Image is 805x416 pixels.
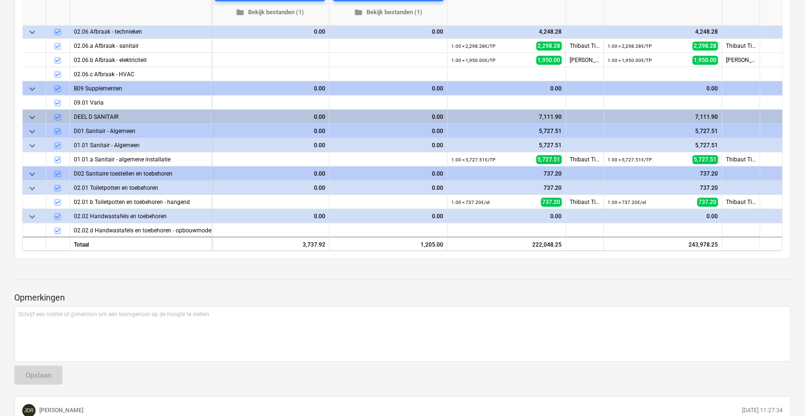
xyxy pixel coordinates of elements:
[608,25,718,39] div: 4,248.28
[452,181,562,195] div: 737.20
[215,181,325,195] div: 0.00
[608,157,652,162] small: 1.00 × 5,727.51€ / TP
[758,371,805,416] div: Chatwidget
[333,81,444,96] div: 0.00
[27,126,38,137] span: keyboard_arrow_down
[330,237,448,251] div: 1,205.00
[723,195,760,209] div: Thibaut Tireur
[608,181,718,195] div: 737.20
[215,81,325,96] div: 0.00
[452,58,496,63] small: 1.00 × 1,950.00€ / TP
[333,25,444,39] div: 0.00
[215,5,325,20] button: Bekijk bestanden (1)
[27,168,38,180] span: keyboard_arrow_down
[537,56,562,65] span: 1,950.00
[608,58,652,63] small: 1.00 × 1,950.00€ / TP
[24,408,34,413] span: JDR
[27,27,38,38] span: keyboard_arrow_down
[70,237,212,251] div: Totaal
[74,223,208,237] div: 02.02.d Handwastafels en toebehoren - opbouwmodel
[608,124,718,138] div: 5,727.51
[537,155,562,164] span: 5,727.51
[608,138,718,152] div: 5,727.51
[74,96,208,109] div: 09.01 Varia
[448,237,566,251] div: 222,048.25
[74,25,208,38] div: 02.06 Afbraak - technieken
[215,167,325,181] div: 0.00
[74,39,208,53] div: 02.06.a Afbraak - sanitair
[215,110,325,124] div: 0.00
[27,183,38,194] span: keyboard_arrow_down
[74,209,208,223] div: 02.02 Handwastafels en toebehoren
[566,195,604,209] div: Thibaut Tireur
[537,42,562,51] span: 2,298.28
[452,25,562,39] div: 4,248.28
[27,211,38,222] span: keyboard_arrow_down
[758,371,805,416] iframe: Chat Widget
[608,209,718,223] div: 0.00
[333,209,444,223] div: 0.00
[693,42,718,51] span: 2,298.28
[333,138,444,152] div: 0.00
[74,152,208,166] div: 01.01.a Sanitair - algemene installatie
[215,124,325,138] div: 0.00
[74,195,208,209] div: 02.01.b Toiletpotten en toebehoren - hangend
[337,7,440,18] span: Bekijk bestanden (1)
[74,138,208,152] div: 01.01 Sanitair - Algemeen
[452,200,490,205] small: 1.00 × 737.20€ / st
[541,198,562,207] span: 737.20
[566,39,604,53] div: Thibaut Tireur
[452,110,562,124] div: 7,111.90
[608,167,718,181] div: 737.20
[566,152,604,167] div: Thibaut Tireur
[742,407,783,415] p: [DATE] 11:27:34
[74,81,208,95] div: B09 Supplementen
[74,53,208,67] div: 02.06.b Afbraak - elektriciteit
[355,8,363,17] span: folder
[27,112,38,123] span: keyboard_arrow_down
[211,237,330,251] div: 3,737.92
[723,53,760,67] div: [PERSON_NAME]
[452,124,562,138] div: 5,727.51
[215,209,325,223] div: 0.00
[452,167,562,181] div: 737.20
[333,110,444,124] div: 0.00
[608,81,718,96] div: 0.00
[39,407,83,415] p: [PERSON_NAME]
[14,292,791,303] p: Opmerkingen
[74,124,208,138] div: D01 Sanitair - Algemeen
[333,124,444,138] div: 0.00
[723,152,760,167] div: Thibaut Tireur
[604,237,723,251] div: 243,978.25
[219,7,322,18] span: Bekijk bestanden (1)
[452,81,562,96] div: 0.00
[452,157,496,162] small: 1.00 × 5,727.51€ / TP
[333,167,444,181] div: 0.00
[693,155,718,164] span: 5,727.51
[74,67,208,81] div: 02.06.c Afbraak - HVAC
[215,25,325,39] div: 0.00
[215,138,325,152] div: 0.00
[27,83,38,95] span: keyboard_arrow_down
[333,181,444,195] div: 0.00
[566,53,604,67] div: [PERSON_NAME]
[333,5,444,20] button: Bekijk bestanden (1)
[698,198,718,207] span: 737.20
[723,39,760,53] div: Thibaut Tireur
[74,110,208,124] div: DEEL D SANITAIR
[74,181,208,195] div: 02.01 Toiletpotten en toebehoren
[608,110,718,124] div: 7,111.90
[236,8,245,17] span: folder
[693,56,718,65] span: 1,950.00
[452,138,562,152] div: 5,727.51
[608,44,652,49] small: 1.00 × 2,298.28€ / TP
[608,200,646,205] small: 1.00 × 737.20€ / st
[452,44,496,49] small: 1.00 × 2,298.28€ / TP
[452,209,562,223] div: 0.00
[27,140,38,151] span: keyboard_arrow_down
[74,167,208,180] div: D02 Sanitaire toestellen en toebehoren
